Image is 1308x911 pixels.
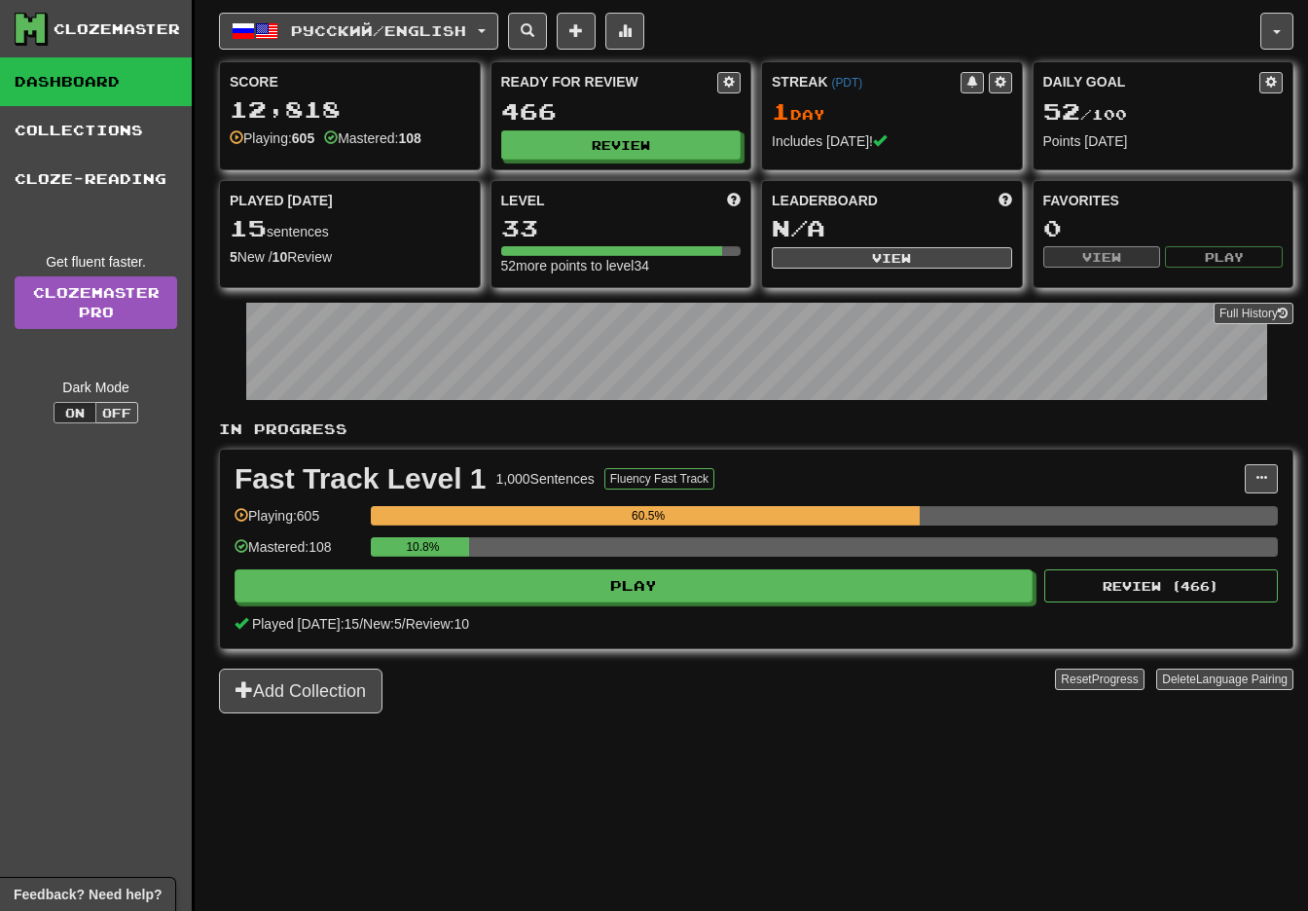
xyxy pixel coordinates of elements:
[1043,216,1284,240] div: 0
[1043,191,1284,210] div: Favorites
[604,468,714,490] button: Fluency Fast Track
[230,214,267,241] span: 15
[772,72,961,91] div: Streak
[772,214,825,241] span: N/A
[324,128,421,148] div: Mastered:
[1043,72,1260,93] div: Daily Goal
[15,276,177,329] a: ClozemasterPro
[501,256,742,275] div: 52 more points to level 34
[402,616,406,632] span: /
[772,191,878,210] span: Leaderboard
[219,669,382,713] button: Add Collection
[377,537,468,557] div: 10.8%
[1165,246,1283,268] button: Play
[557,13,596,50] button: Add sentence to collection
[54,19,180,39] div: Clozemaster
[772,99,1012,125] div: Day
[95,402,138,423] button: Off
[496,469,595,489] div: 1,000 Sentences
[1055,669,1144,690] button: ResetProgress
[1043,106,1127,123] span: / 100
[292,130,314,146] strong: 605
[1156,669,1293,690] button: DeleteLanguage Pairing
[508,13,547,50] button: Search sentences
[377,506,920,526] div: 60.5%
[1044,569,1278,602] button: Review (466)
[230,97,470,122] div: 12,818
[501,216,742,240] div: 33
[406,616,469,632] span: Review: 10
[252,616,359,632] span: Played [DATE]: 15
[501,130,742,160] button: Review
[235,569,1033,602] button: Play
[230,72,470,91] div: Score
[772,131,1012,151] div: Includes [DATE]!
[605,13,644,50] button: More stats
[219,13,498,50] button: Русский/English
[359,616,363,632] span: /
[15,252,177,272] div: Get fluent faster.
[772,97,790,125] span: 1
[291,22,466,39] span: Русский / English
[501,72,718,91] div: Ready for Review
[235,464,487,493] div: Fast Track Level 1
[999,191,1012,210] span: This week in points, UTC
[230,247,470,267] div: New / Review
[230,216,470,241] div: sentences
[235,537,361,569] div: Mastered: 108
[501,99,742,124] div: 466
[501,191,545,210] span: Level
[272,249,288,265] strong: 10
[1196,673,1288,686] span: Language Pairing
[363,616,402,632] span: New: 5
[15,378,177,397] div: Dark Mode
[54,402,96,423] button: On
[235,506,361,538] div: Playing: 605
[1092,673,1139,686] span: Progress
[1043,131,1284,151] div: Points [DATE]
[727,191,741,210] span: Score more points to level up
[1214,303,1293,324] button: Full History
[230,249,237,265] strong: 5
[772,247,1012,269] button: View
[398,130,420,146] strong: 108
[219,419,1293,439] p: In Progress
[1043,97,1080,125] span: 52
[230,128,314,148] div: Playing:
[14,885,162,904] span: Open feedback widget
[831,76,862,90] a: (PDT)
[230,191,333,210] span: Played [DATE]
[1043,246,1161,268] button: View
